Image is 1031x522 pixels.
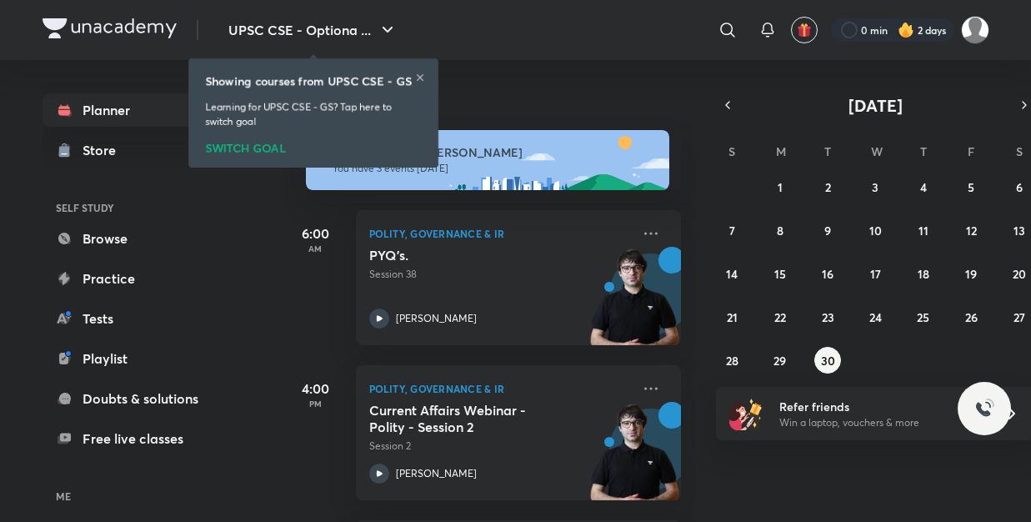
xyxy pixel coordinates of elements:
abbr: Sunday [728,143,735,159]
abbr: Thursday [920,143,927,159]
h5: 6:00 [283,223,349,243]
h5: Current Affairs Webinar - Polity - Session 2 [369,402,577,435]
button: September 7, 2025 [718,217,745,243]
button: September 23, 2025 [814,304,841,330]
a: Doubts & solutions [43,382,236,415]
button: September 9, 2025 [814,217,841,243]
button: September 22, 2025 [767,304,793,330]
button: September 24, 2025 [862,304,888,330]
h6: Showing courses from UPSC CSE - GS [205,72,412,89]
abbr: September 20, 2025 [1013,266,1026,282]
a: Practice [43,262,236,295]
button: September 3, 2025 [862,173,888,200]
abbr: September 29, 2025 [773,353,786,369]
h4: [DATE] [306,93,698,113]
button: September 18, 2025 [910,260,937,287]
p: PM [283,399,349,409]
span: [DATE] [848,94,903,117]
abbr: September 10, 2025 [869,223,882,238]
a: Browse [43,222,236,255]
button: September 25, 2025 [910,304,937,330]
abbr: September 27, 2025 [1013,309,1025,325]
div: SWITCH GOAL [205,136,422,154]
button: September 15, 2025 [767,260,793,287]
abbr: September 24, 2025 [869,309,882,325]
img: Ayush Kumar [961,16,989,44]
img: ttu [974,399,994,419]
button: September 4, 2025 [910,173,937,200]
button: September 30, 2025 [814,347,841,374]
abbr: September 2, 2025 [825,179,831,195]
h6: Refer friends [779,398,984,415]
button: September 21, 2025 [718,304,745,330]
abbr: Friday [968,143,974,159]
abbr: September 4, 2025 [920,179,927,195]
a: Company Logo [43,18,177,43]
abbr: Tuesday [824,143,831,159]
img: avatar [797,23,812,38]
abbr: September 14, 2025 [726,266,738,282]
a: Tests [43,302,236,335]
p: You have 3 events [DATE] [333,162,654,175]
abbr: September 1, 2025 [778,179,783,195]
img: streak [898,22,914,38]
button: September 1, 2025 [767,173,793,200]
abbr: September 9, 2025 [824,223,831,238]
a: Free live classes [43,422,236,455]
abbr: Monday [776,143,786,159]
abbr: September 28, 2025 [726,353,738,369]
abbr: September 5, 2025 [968,179,974,195]
abbr: September 19, 2025 [965,266,977,282]
button: September 5, 2025 [958,173,984,200]
abbr: September 18, 2025 [918,266,929,282]
abbr: September 25, 2025 [917,309,929,325]
p: AM [283,243,349,253]
abbr: September 6, 2025 [1016,179,1023,195]
button: UPSC CSE - Optiona ... [218,13,408,47]
abbr: September 23, 2025 [822,309,834,325]
abbr: September 16, 2025 [822,266,833,282]
p: [PERSON_NAME] [396,466,477,481]
h6: Good afternoon, [PERSON_NAME] [333,145,654,160]
div: Store [83,140,126,160]
p: Polity, Governance & IR [369,223,631,243]
h5: 4:00 [283,379,349,399]
abbr: September 30, 2025 [821,353,835,369]
button: September 16, 2025 [814,260,841,287]
button: [DATE] [739,93,1013,117]
abbr: Wednesday [871,143,883,159]
button: September 19, 2025 [958,260,984,287]
h6: ME [43,482,236,510]
button: avatar [791,17,818,43]
button: September 12, 2025 [958,217,984,243]
img: unacademy [589,402,681,517]
button: September 28, 2025 [718,347,745,374]
button: September 8, 2025 [767,217,793,243]
abbr: Saturday [1016,143,1023,159]
a: Store [43,133,236,167]
button: September 14, 2025 [718,260,745,287]
h5: PYQ’s. [369,247,577,264]
abbr: September 21, 2025 [727,309,738,325]
p: Session 38 [369,267,631,282]
a: Playlist [43,342,236,375]
abbr: September 12, 2025 [966,223,977,238]
button: September 26, 2025 [958,304,984,330]
button: September 29, 2025 [767,347,793,374]
abbr: September 7, 2025 [729,223,735,238]
abbr: September 22, 2025 [774,309,786,325]
p: Session 2 [369,439,631,454]
img: afternoon [306,130,669,190]
a: Planner [43,93,236,127]
p: Win a laptop, vouchers & more [779,415,984,430]
abbr: September 13, 2025 [1013,223,1025,238]
abbr: September 17, 2025 [870,266,881,282]
abbr: September 3, 2025 [872,179,878,195]
img: referral [729,397,763,430]
button: September 10, 2025 [862,217,888,243]
abbr: September 11, 2025 [918,223,928,238]
button: September 2, 2025 [814,173,841,200]
p: Learning for UPSC CSE - GS? Tap here to switch goal [205,99,422,129]
abbr: September 15, 2025 [774,266,786,282]
img: Company Logo [43,18,177,38]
